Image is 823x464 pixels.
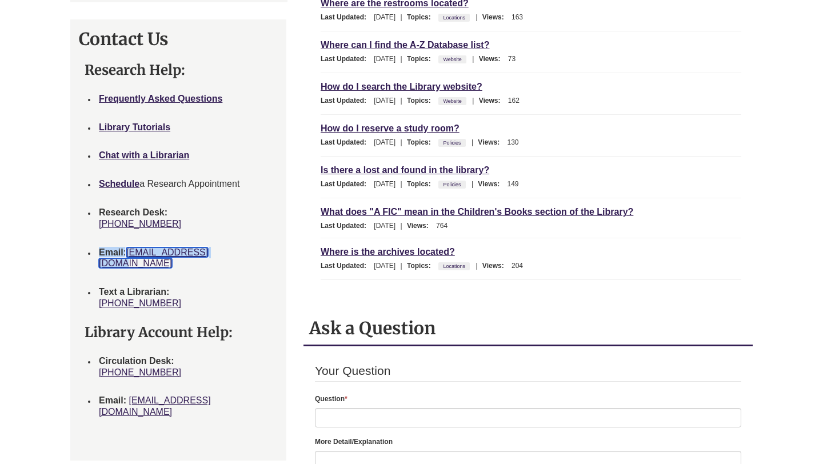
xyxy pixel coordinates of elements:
strong: Research Help: [85,61,185,79]
span: Last Updated: [321,262,372,270]
span: Last Updated: [321,222,372,230]
strong: Email: [99,247,126,257]
span: Topics: [407,97,437,105]
strong: Library Account Help: [85,323,233,341]
span: Last Updated: [321,138,372,146]
span: [DATE] [374,222,395,230]
a: [PHONE_NUMBER] [99,298,181,308]
div: [PERSON_NAME][GEOGRAPHIC_DATA] Chat [38,32,209,53]
a: Website [441,95,463,107]
button: Sound is Off (click to toggle) [191,7,206,20]
span: Topics: [407,13,437,21]
span: 764 [436,222,448,230]
span: Last Updated: [321,97,372,105]
span: 204 [512,262,523,270]
span: Topics: [407,55,437,63]
a: Where can I find the A-Z Database list? [321,38,489,51]
span: Topics: [407,262,437,270]
a: [EMAIL_ADDRESS][DOMAIN_NAME] [99,395,211,417]
h2: Chat with a Librarian [3,3,127,24]
span: 149 [508,180,519,188]
span: [DATE] [374,13,395,21]
span: 163 [512,13,523,21]
a: Locations [441,260,467,273]
ul: Topics: [438,13,473,21]
span: [DATE] [374,180,395,188]
ul: Topics: [438,180,469,188]
span: | [397,13,405,21]
span: Views: [482,13,510,21]
span: 73 [508,55,516,63]
a: Locations [441,11,467,24]
img: Berntsen Library Chat [8,33,31,56]
label: Question [315,393,347,405]
button: No, I don't need help. [84,167,179,187]
span: | [397,55,405,63]
div: Chat Log [3,28,213,157]
a: [PHONE_NUMBER] [99,219,181,229]
span: [DATE] [374,262,395,270]
strong: Research Desk: [99,207,167,217]
ul: Topics: [438,138,469,146]
a: Where is the archives located? [321,245,455,258]
legend: Your Question [315,361,741,382]
span: [DATE] [374,138,395,146]
span: | [397,180,405,188]
span: Views: [479,55,506,63]
span: Views: [478,138,505,146]
a: Website [441,53,463,66]
span: [DATE] [374,55,395,63]
a: How do I reserve a study room? [321,122,460,135]
span: | [473,262,480,270]
span: | [397,222,405,230]
span: [DATE] [374,97,395,105]
a: Library Tutorials [99,122,170,132]
label: More Detail/Explanation [315,436,393,448]
span: | [397,262,405,270]
strong: Circulation Desk: [99,356,174,366]
span: | [469,138,476,146]
strong: Text a Librarian: [99,287,169,297]
a: [PHONE_NUMBER] [99,367,181,377]
span: | [397,97,405,105]
span: | [473,13,480,21]
ul: Topics: [438,262,473,270]
span: Views: [407,222,434,230]
time: 9:03:39 AM [45,42,77,51]
a: Policies [441,178,462,191]
span: Last Updated: [321,13,372,21]
h2: Ask a Question [309,317,747,339]
span: 130 [508,138,519,146]
span: 162 [508,97,520,105]
strong: Email: [99,395,126,405]
a: [EMAIL_ADDRESS][DOMAIN_NAME] [99,247,208,269]
a: Policies [441,137,462,149]
h2: Contact Us [79,28,278,50]
div: Hi! Do you need help from a librarian? [38,56,209,70]
span: | [469,180,476,188]
div: Chat actions [139,7,213,20]
span: Last Updated: [321,180,372,188]
span: Topics: [407,138,437,146]
ul: Topics: [438,97,469,105]
span: | [469,97,477,105]
a: Frequently Asked Questions [99,94,222,103]
a: Chat with a Librarian [99,150,189,160]
a: Is there a lost and found in the library? [321,163,489,177]
button: Yes, I need help. [5,167,82,187]
span: | [397,138,405,146]
span: Topics: [407,180,437,188]
a: What does "A FIC" mean in the Children's Books section of the Library? [321,205,633,218]
span: Views: [482,262,510,270]
a: How do I search the Library website? [321,80,482,93]
span: Views: [478,180,505,188]
ul: Topics: [438,55,469,63]
span: Last Updated: [321,55,372,63]
span: Views: [479,97,506,105]
a: Schedule [99,179,139,189]
span: | [469,55,477,63]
